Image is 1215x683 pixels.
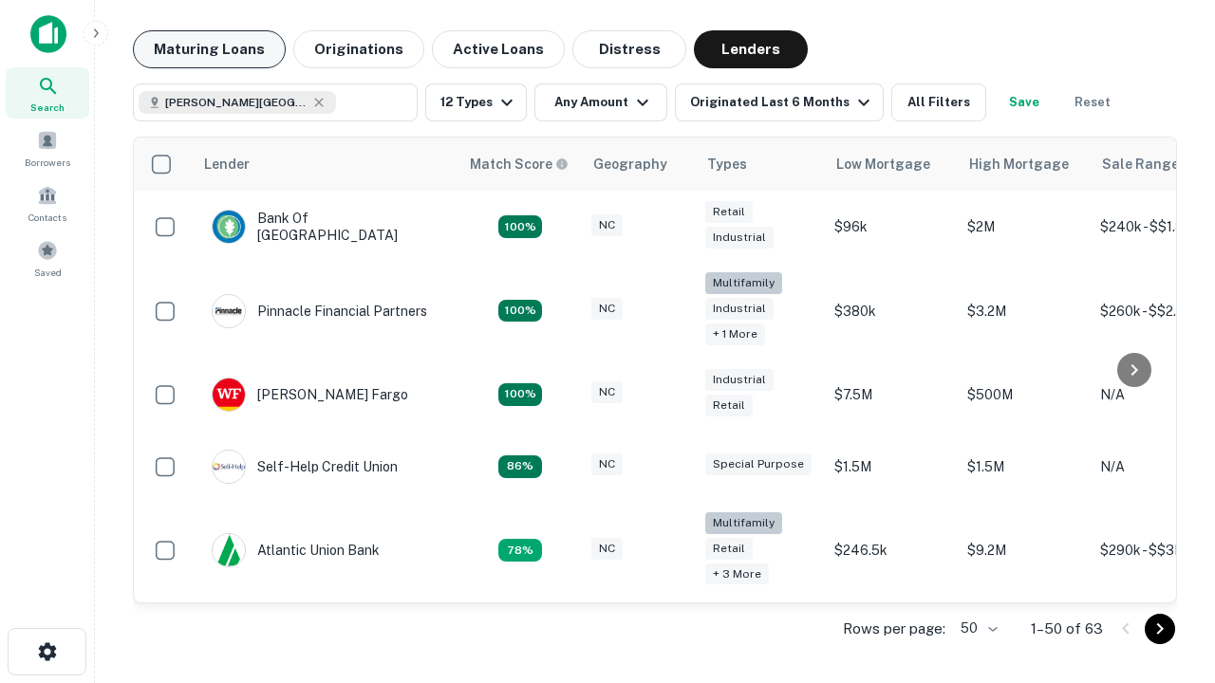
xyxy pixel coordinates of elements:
[498,383,542,406] div: Matching Properties: 14, hasApolloMatch: undefined
[572,30,686,68] button: Distress
[958,138,1091,191] th: High Mortgage
[969,153,1069,175] div: High Mortgage
[694,30,808,68] button: Lenders
[425,83,527,121] button: 12 Types
[891,83,986,121] button: All Filters
[498,455,542,478] div: Matching Properties: 11, hasApolloMatch: undefined
[458,138,582,191] th: Capitalize uses an advanced AI algorithm to match your search with the best lender. The match sco...
[690,91,875,114] div: Originated Last 6 Months
[582,138,696,191] th: Geography
[958,263,1091,359] td: $3.2M
[705,272,782,294] div: Multifamily
[30,15,66,53] img: capitalize-icon.png
[213,211,245,243] img: picture
[165,94,308,111] span: [PERSON_NAME][GEOGRAPHIC_DATA], [GEOGRAPHIC_DATA]
[212,450,398,484] div: Self-help Credit Union
[696,138,825,191] th: Types
[705,395,753,416] div: Retail
[470,154,565,175] h6: Match Score
[591,298,623,320] div: NC
[825,431,958,503] td: $1.5M
[836,153,930,175] div: Low Mortgage
[825,359,958,431] td: $7.5M
[6,67,89,119] a: Search
[591,538,623,560] div: NC
[212,210,439,244] div: Bank Of [GEOGRAPHIC_DATA]
[825,191,958,263] td: $96k
[1120,531,1215,622] iframe: Chat Widget
[825,503,958,599] td: $246.5k
[470,154,569,175] div: Capitalize uses an advanced AI algorithm to match your search with the best lender. The match sco...
[498,539,542,562] div: Matching Properties: 10, hasApolloMatch: undefined
[213,295,245,327] img: picture
[498,215,542,238] div: Matching Properties: 14, hasApolloMatch: undefined
[958,191,1091,263] td: $2M
[213,378,245,411] img: picture
[705,201,753,223] div: Retail
[6,232,89,284] a: Saved
[34,265,62,280] span: Saved
[705,323,765,345] div: + 1 more
[25,155,70,170] span: Borrowers
[705,369,774,391] div: Industrial
[591,381,623,403] div: NC
[28,210,66,225] span: Contacts
[705,453,812,475] div: Special Purpose
[6,122,89,174] a: Borrowers
[30,100,65,115] span: Search
[958,359,1091,431] td: $500M
[705,512,782,534] div: Multifamily
[591,453,623,475] div: NC
[498,300,542,323] div: Matching Properties: 23, hasApolloMatch: undefined
[958,503,1091,599] td: $9.2M
[1031,618,1103,640] p: 1–50 of 63
[705,298,774,320] div: Industrial
[843,618,945,640] p: Rows per page:
[212,378,408,412] div: [PERSON_NAME] Fargo
[1062,83,1123,121] button: Reset
[293,30,424,68] button: Originations
[707,153,747,175] div: Types
[534,83,667,121] button: Any Amount
[705,538,753,560] div: Retail
[675,83,884,121] button: Originated Last 6 Months
[825,138,958,191] th: Low Mortgage
[432,30,565,68] button: Active Loans
[213,534,245,566] img: picture
[994,83,1055,121] button: Save your search to get updates of matches that match your search criteria.
[133,30,286,68] button: Maturing Loans
[705,563,769,585] div: + 3 more
[825,263,958,359] td: $380k
[593,153,667,175] div: Geography
[193,138,458,191] th: Lender
[953,615,1000,642] div: 50
[705,227,774,249] div: Industrial
[212,533,380,567] div: Atlantic Union Bank
[212,294,427,328] div: Pinnacle Financial Partners
[591,214,623,236] div: NC
[958,431,1091,503] td: $1.5M
[6,177,89,229] a: Contacts
[1102,153,1179,175] div: Sale Range
[213,451,245,483] img: picture
[204,153,250,175] div: Lender
[1145,614,1175,644] button: Go to next page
